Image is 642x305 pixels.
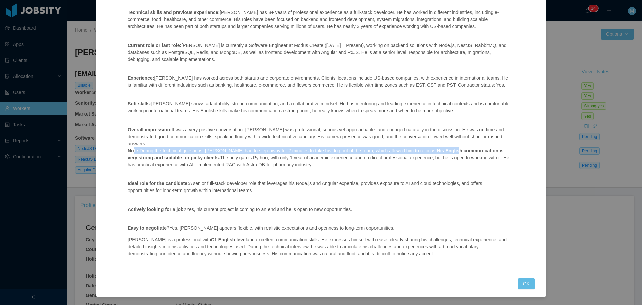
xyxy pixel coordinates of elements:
p: Yes, his current project is coming to an end and he is open to new opportunities. [128,206,510,213]
strong: Note: [128,148,140,153]
strong: Ideal role for the candidate: [128,181,189,186]
strong: C1 English level [211,237,247,242]
p: [PERSON_NAME] shows adaptability, strong communication, and a collaborative mindset. He has mento... [128,100,510,115]
p: [PERSON_NAME] is currently a Software Engineer at Modus Create ([DATE] – Present), working on bac... [128,42,510,63]
strong: Easy to negotiate? [128,225,169,231]
strong: Soft skills: [128,101,151,106]
strong: Experience: [128,75,154,81]
strong: His English communication is very strong and suitable for picky clients. [128,148,504,160]
p: It was a very positive conversation. [PERSON_NAME] was professional, serious yet approachable, an... [128,126,510,168]
p: A senior full-stack developer role that leverages his Node.js and Angular expertise, provides exp... [128,180,510,194]
strong: Current role or last role: [128,43,181,48]
strong: Technical skills and previous experience: [128,10,220,15]
strong: Actively looking for a job? [128,207,186,212]
p: [PERSON_NAME] has 8+ years of professional experience as a full-stack developer. He has worked in... [128,9,510,30]
button: OK [518,278,535,289]
strong: Overall impression: [128,127,172,132]
p: [PERSON_NAME] is a professional with and excellent communication skills. He expresses himself wit... [128,236,510,257]
p: Yes, [PERSON_NAME] appears flexible, with realistic expectations and openness to long-term opport... [128,225,510,232]
p: [PERSON_NAME] has worked across both startup and corporate environments. Clients’ locations inclu... [128,75,510,89]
